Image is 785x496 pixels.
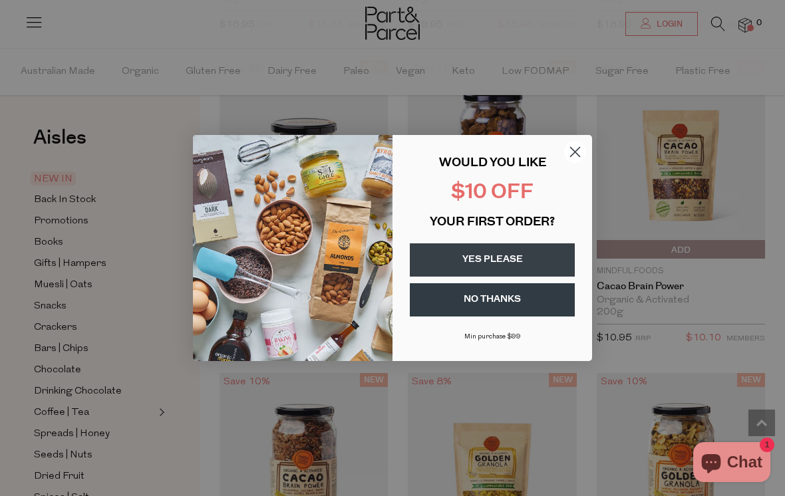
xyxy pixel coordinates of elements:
inbox-online-store-chat: Shopify online store chat [689,442,774,485]
button: YES PLEASE [410,243,575,277]
span: YOUR FIRST ORDER? [430,217,555,229]
span: $10 OFF [451,183,534,203]
button: NO THANKS [410,283,575,316]
span: Min purchase $99 [464,333,521,340]
button: Close dialog [563,140,587,164]
img: 43fba0fb-7538-40bc-babb-ffb1a4d097bc.jpeg [193,135,392,361]
span: WOULD YOU LIKE [439,158,546,170]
